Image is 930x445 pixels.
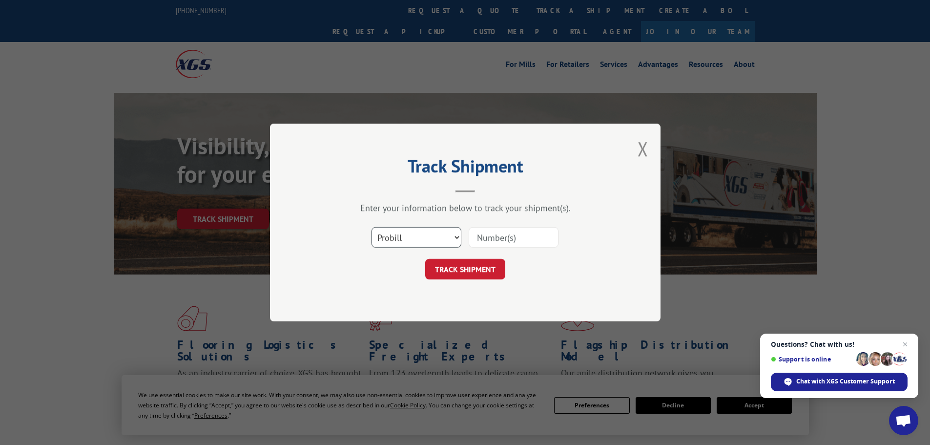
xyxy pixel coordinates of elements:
[469,227,558,248] input: Number(s)
[319,202,612,213] div: Enter your information below to track your shipment(s).
[771,340,908,348] span: Questions? Chat with us!
[899,339,911,350] span: Close chat
[425,259,505,279] button: TRACK SHIPMENT
[796,377,895,386] span: Chat with XGS Customer Support
[771,356,853,363] span: Support is online
[771,373,908,391] div: Chat with XGS Customer Support
[319,159,612,178] h2: Track Shipment
[638,136,648,162] button: Close modal
[889,406,918,435] div: Open chat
